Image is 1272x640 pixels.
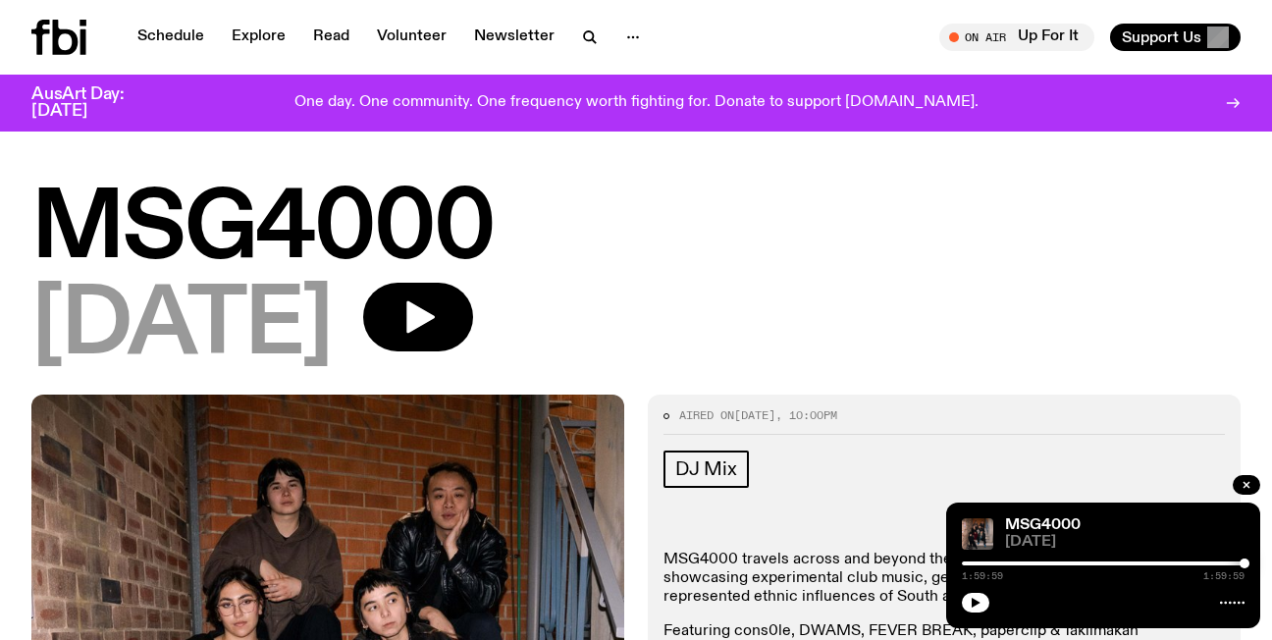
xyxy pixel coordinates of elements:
h1: MSG4000 [31,187,1241,275]
button: On AirUp For It [939,24,1094,51]
p: One day. One community. One frequency worth fighting for. Donate to support [DOMAIN_NAME]. [294,94,979,112]
a: MSG4000 [1005,517,1081,533]
a: DJ Mix [663,451,749,488]
span: Support Us [1122,28,1201,46]
button: Support Us [1110,24,1241,51]
span: Aired on [679,407,734,423]
a: Read [301,24,361,51]
p: MSG4000 travels across and beyond the 4000 miles of Silk Road in showcasing experimental club mus... [663,551,1225,608]
span: [DATE] [734,407,775,423]
span: 1:59:59 [1203,571,1245,581]
span: [DATE] [31,283,332,371]
span: DJ Mix [675,458,737,480]
span: 1:59:59 [962,571,1003,581]
a: Explore [220,24,297,51]
span: [DATE] [1005,535,1245,550]
a: Newsletter [462,24,566,51]
h3: AusArt Day: [DATE] [31,86,157,120]
a: Schedule [126,24,216,51]
span: , 10:00pm [775,407,837,423]
a: Volunteer [365,24,458,51]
